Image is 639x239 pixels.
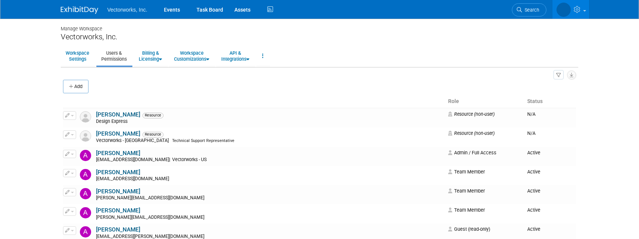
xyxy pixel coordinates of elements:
span: N/A [527,111,535,117]
img: Resource [80,130,91,142]
div: [PERSON_NAME][EMAIL_ADDRESS][DOMAIN_NAME] [96,215,443,221]
span: Vectorworks - [GEOGRAPHIC_DATA] [96,138,171,143]
img: Resource [80,111,91,122]
span: Vectorworks - US [170,157,209,162]
span: Vectorworks, Inc. [107,7,147,13]
a: [PERSON_NAME] [96,207,140,214]
img: Tania Arabian [556,3,571,17]
a: [PERSON_NAME] [96,226,140,233]
div: [PERSON_NAME][EMAIL_ADDRESS][DOMAIN_NAME] [96,195,443,201]
div: [EMAIL_ADDRESS][DOMAIN_NAME] [96,176,443,182]
a: [PERSON_NAME] [96,130,140,137]
a: [PERSON_NAME] [96,188,140,195]
a: [PERSON_NAME] [96,150,140,157]
span: Team Member [448,188,485,194]
span: Team Member [448,169,485,175]
span: Design Express [96,119,130,124]
div: Vectorworks, Inc. [61,32,578,42]
button: Add [63,80,88,93]
a: Billing &Licensing [134,47,167,65]
a: API &Integrations [216,47,254,65]
span: Guest (read-only) [448,226,490,232]
span: Team Member [448,207,485,213]
a: [PERSON_NAME] [96,111,140,118]
span: Resource [142,113,163,118]
div: Manage Workspace [61,19,578,32]
a: WorkspaceCustomizations [169,47,214,65]
span: Active [527,226,540,232]
span: Active [527,169,540,175]
img: Aurelien Bouche-Pillon [80,226,91,238]
th: Role [445,95,524,108]
span: Active [527,188,540,194]
img: Ashleigh Roche [80,207,91,218]
span: Search [522,7,539,13]
img: ExhibitDay [61,6,98,14]
img: Annabel Carr [80,188,91,199]
a: [PERSON_NAME] [96,169,140,176]
a: Search [512,3,546,16]
span: N/A [527,130,535,136]
span: Active [527,150,540,155]
span: Technical Support Representative [172,138,234,143]
span: Resource (non-user) [448,111,495,117]
span: Resource [142,132,163,137]
img: Alice Lowy [80,150,91,161]
img: Amisha Carribon [80,169,91,180]
span: Admin / Full Access [448,150,496,155]
span: Resource (non-user) [448,130,495,136]
div: [EMAIL_ADDRESS][DOMAIN_NAME] [96,157,443,163]
th: Status [524,95,576,108]
a: WorkspaceSettings [61,47,94,65]
a: Users &Permissions [96,47,132,65]
span: | [169,157,170,162]
span: Active [527,207,540,213]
